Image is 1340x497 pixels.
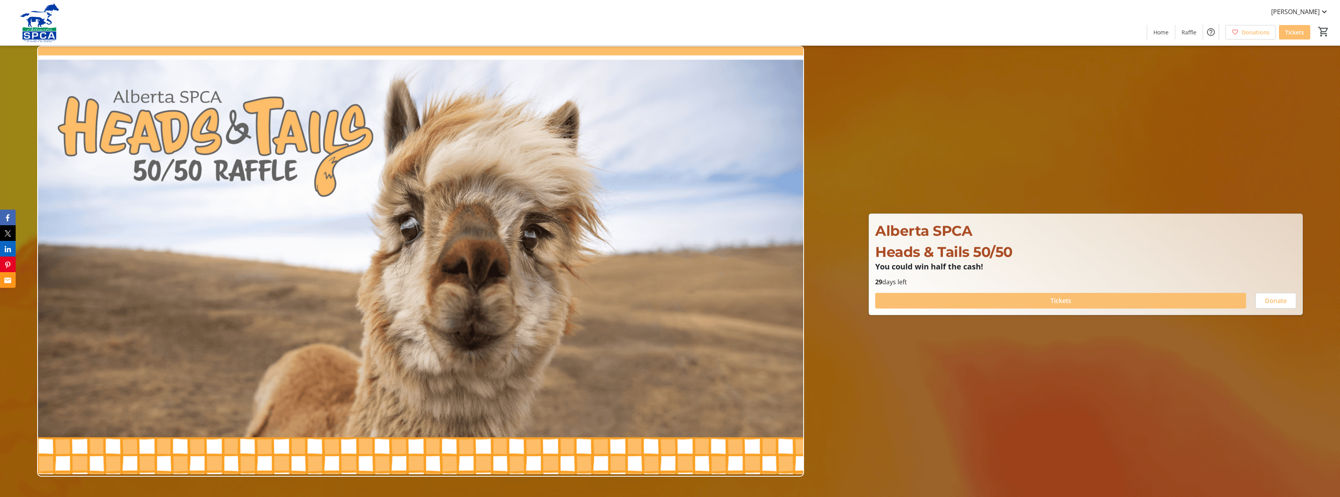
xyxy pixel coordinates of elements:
img: Campaign CTA Media Photo [37,46,804,477]
button: Tickets [875,293,1246,309]
span: Home [1153,28,1169,36]
img: Alberta SPCA's Logo [5,3,74,42]
button: [PERSON_NAME] [1265,5,1335,18]
span: Alberta SPCA [875,222,972,239]
span: Tickets [1050,296,1071,305]
p: days left [875,277,1296,287]
span: Tickets [1285,28,1304,36]
span: 29 [875,278,882,286]
button: Donate [1255,293,1296,309]
button: Cart [1317,25,1331,39]
span: Donations [1242,28,1270,36]
a: Home [1147,25,1175,39]
span: Donate [1265,296,1287,305]
span: Heads & Tails 50/50 [875,243,1013,260]
a: Raffle [1175,25,1203,39]
a: Tickets [1279,25,1310,39]
span: [PERSON_NAME] [1271,7,1320,16]
a: Donations [1225,25,1276,39]
span: Raffle [1182,28,1196,36]
button: Help [1203,24,1219,40]
p: You could win half the cash! [875,262,1296,271]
